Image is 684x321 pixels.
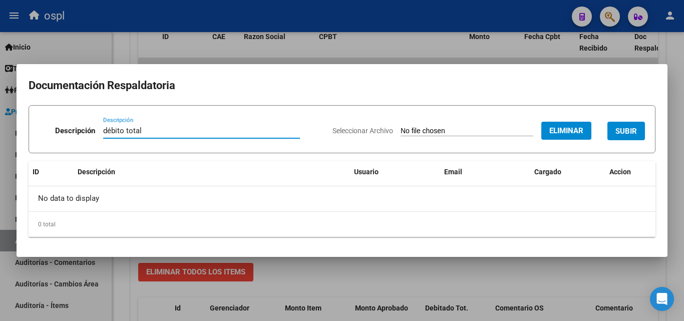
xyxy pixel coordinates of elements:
span: Usuario [354,168,379,176]
p: Descripción [55,125,95,137]
span: Cargado [534,168,561,176]
datatable-header-cell: ID [29,161,74,183]
datatable-header-cell: Accion [605,161,655,183]
h2: Documentación Respaldatoria [29,76,655,95]
span: Eliminar [549,126,583,135]
button: Eliminar [541,122,591,140]
span: SUBIR [615,127,637,136]
span: Descripción [78,168,115,176]
datatable-header-cell: Email [440,161,530,183]
datatable-header-cell: Usuario [350,161,440,183]
span: ID [33,168,39,176]
div: No data to display [29,186,655,211]
datatable-header-cell: Cargado [530,161,605,183]
div: 0 total [29,212,655,237]
div: Open Intercom Messenger [650,287,674,311]
span: Email [444,168,462,176]
button: SUBIR [607,122,645,140]
span: Seleccionar Archivo [332,127,393,135]
span: Accion [609,168,631,176]
datatable-header-cell: Descripción [74,161,350,183]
